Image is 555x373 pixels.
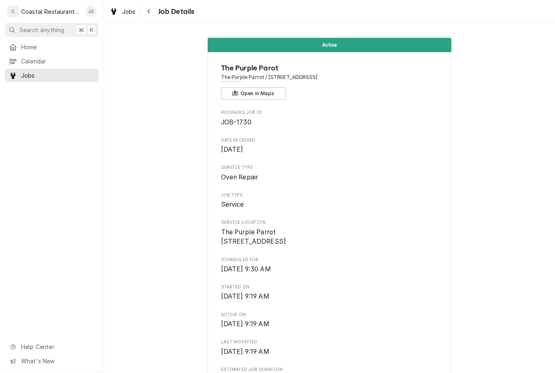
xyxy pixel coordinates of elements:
div: Job Type [221,192,438,209]
a: Jobs [5,69,99,82]
span: Date Received [221,145,438,155]
div: Roopairs Job ID [221,109,438,127]
a: Go to What's New [5,354,99,368]
span: Started On [221,292,438,301]
div: Active On [221,312,438,329]
div: Coastal Restaurant Repair [21,7,81,16]
div: Started On [221,284,438,301]
span: Jobs [21,71,95,80]
a: Calendar [5,55,99,68]
div: JG [85,6,97,17]
span: Jobs [122,7,136,16]
span: Service Location [221,227,438,246]
span: Home [21,43,95,51]
span: Name [221,63,438,74]
span: [DATE] [221,146,243,153]
span: Address [221,74,438,81]
span: Started On [221,284,438,290]
span: Help Center [21,342,94,351]
span: Calendar [21,57,95,65]
span: Date Received [221,137,438,144]
div: Scheduled For [221,257,438,274]
div: Service Type [221,164,438,182]
a: Jobs [106,5,139,18]
span: [DATE] 9:19 AM [221,292,269,300]
span: [DATE] 9:30 AM [221,265,271,273]
span: Search anything [20,26,64,34]
span: Service [221,201,244,208]
button: Navigate back [143,5,156,18]
span: Roopairs Job ID [221,109,438,116]
span: Scheduled For [221,257,438,263]
span: Service Type [221,164,438,171]
div: Service Location [221,219,438,246]
span: Job Details [156,6,195,17]
span: [DATE] 9:19 AM [221,348,269,356]
span: Oven Repair [221,173,258,181]
span: Service Type [221,172,438,182]
div: C [7,6,19,17]
span: Estimated Job Duration [221,366,438,373]
div: Date Received [221,137,438,155]
span: Service Location [221,219,438,226]
span: Active On [221,319,438,329]
a: Home [5,40,99,54]
div: Status [208,38,451,52]
span: Last Modified [221,347,438,357]
span: K [90,26,93,34]
span: ⌘ [78,26,84,34]
div: Last Modified [221,339,438,356]
div: Client Information [221,63,438,100]
span: What's New [21,357,94,365]
span: Last Modified [221,339,438,345]
button: Open in Maps [221,87,286,100]
span: Scheduled For [221,264,438,274]
span: The Purple Parrot [STREET_ADDRESS] [221,228,286,246]
div: James Gatton's Avatar [85,6,97,17]
span: Job Type [221,200,438,209]
span: Active [322,42,337,48]
span: JOB-1730 [221,118,251,126]
span: Job Type [221,192,438,198]
span: Active On [221,312,438,318]
button: Search anything⌘K [5,23,99,37]
span: [DATE] 9:19 AM [221,320,269,328]
span: Roopairs Job ID [221,118,438,127]
a: Go to Help Center [5,340,99,353]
